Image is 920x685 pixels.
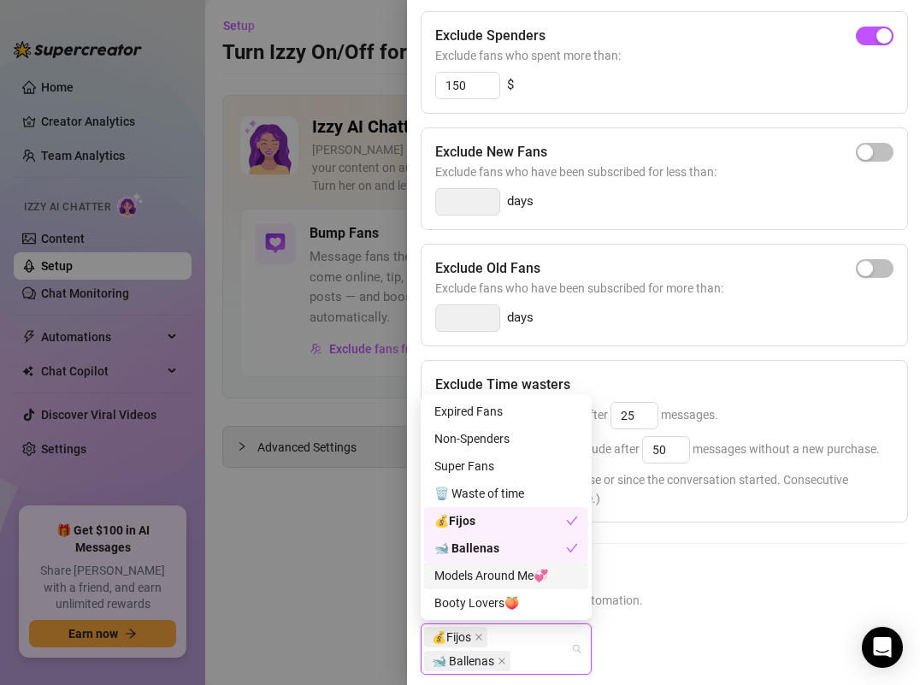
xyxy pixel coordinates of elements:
span: If they have spent before, exclude after messages without a new purchase. [435,442,880,456]
span: check [566,515,578,527]
div: Models Around Me💞 [434,566,578,585]
div: Non-Spenders [424,425,588,452]
div: Super Fans [434,457,578,475]
div: 💰Fijos [424,507,588,534]
span: Exclude fans who have been subscribed for more than: [435,279,893,298]
span: 🐋 Ballenas [432,652,494,670]
div: Non-Spenders [434,429,578,448]
div: 🐋 Ballenas [434,539,566,558]
div: Open Intercom Messenger [862,627,903,668]
div: Expired Fans [424,398,588,425]
h5: Exclude Fans Lists [421,564,906,588]
div: 🗑️ Waste of time [434,484,578,503]
span: 💰Fijos [432,628,471,647]
span: close [498,657,506,665]
h5: Exclude Spenders [435,26,546,46]
span: Exclude fans who spent more than: [435,46,893,65]
div: Booty Lovers🍑 [434,593,578,612]
div: Models Around Me💞 [424,562,588,589]
span: days [507,192,534,212]
div: Booty Lovers🍑 [424,589,588,617]
span: close [475,633,483,641]
div: 🐋 Ballenas [424,534,588,562]
span: 🐋 Ballenas [424,651,510,671]
span: Select lists to exclude from AI automation. [421,591,906,610]
h5: Exclude New Fans [435,142,547,162]
span: (Either since their last purchase or since the conversation started. Consecutive messages are cou... [435,470,893,508]
span: days [507,308,534,328]
h5: Exclude Time wasters [435,375,570,395]
span: $ [507,75,514,96]
div: Expired Fans [434,402,578,421]
h5: Exclude Old Fans [435,258,540,279]
div: Super Fans [424,452,588,480]
span: 💰Fijos [424,627,487,647]
span: check [566,542,578,554]
div: 💰Fijos [434,511,566,530]
div: 🗑️ Waste of time [424,480,588,507]
span: Exclude fans who have been subscribed for less than: [435,162,893,181]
